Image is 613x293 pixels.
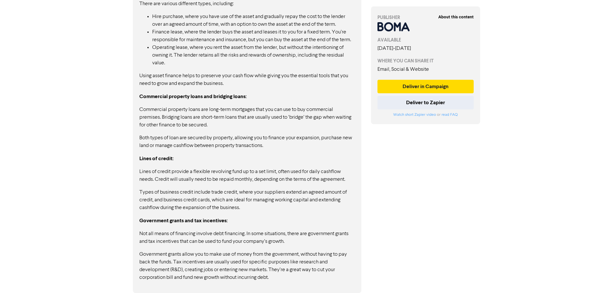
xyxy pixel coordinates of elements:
[139,168,355,183] p: Lines of credit provide a flexible revolving fund up to a set limit, often used for daily cashflo...
[377,96,474,109] button: Deliver to Zapier
[377,14,474,21] div: PUBLISHER
[377,66,474,73] div: Email, Social & Website
[139,106,355,129] p: Commercial property loans are long-term mortgages that you can use to buy commercial premises. Br...
[152,28,355,44] li: Finance lease, where the lender buys the asset and leases it to you for a fixed term. You’re resp...
[377,37,474,43] div: AVAILABLE
[438,14,474,20] strong: About this content
[139,217,228,224] strong: Government grants and tax incentives:
[377,80,474,93] button: Deliver in Campaign
[139,251,355,281] p: Government grants allow you to make use of money from the government, without having to pay back ...
[377,112,474,118] div: or
[377,58,474,64] div: WHERE YOU CAN SHARE IT
[532,224,613,293] iframe: Chat Widget
[441,113,458,117] a: read FAQ
[152,13,355,28] li: Hire purchase, where you have use of the asset and gradually repay the cost to the lender over an...
[139,230,355,245] p: Not all means of financing involve debt financing. In some situations, there are government grant...
[139,155,174,162] strong: Lines of credit:
[152,44,355,67] li: Operating lease, where you rent the asset from the lender, but without the intentioning of owning...
[377,45,474,52] div: [DATE] - [DATE]
[139,188,355,212] p: Types of business credit include trade credit, where your suppliers extend an agreed amount of cr...
[393,113,436,117] a: Watch short Zapier video
[139,134,355,150] p: Both types of loan are secured by property, allowing you to finance your expansion, purchase new ...
[139,93,247,100] strong: Commercial property loans and bridging loans:
[139,72,355,87] p: Using asset finance helps to preserve your cash flow while giving you the essential tools that yo...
